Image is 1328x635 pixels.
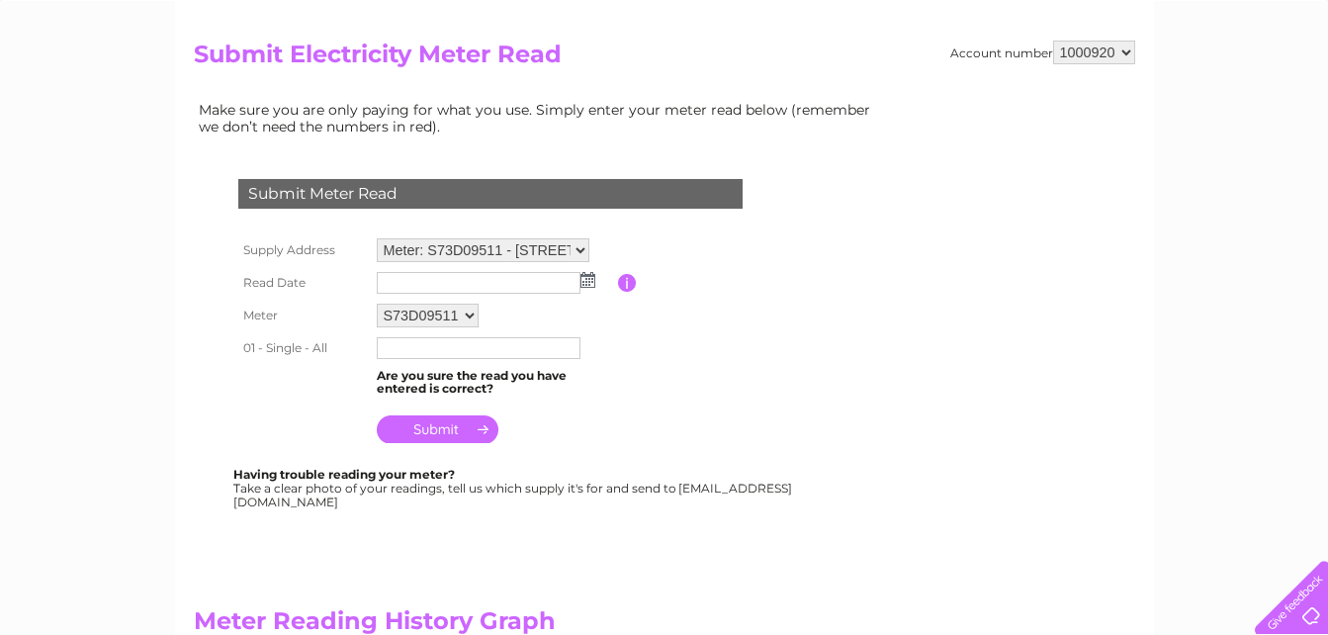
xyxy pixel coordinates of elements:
b: Having trouble reading your meter? [233,467,455,482]
th: Read Date [233,267,372,299]
h2: Submit Electricity Meter Read [194,41,1135,78]
img: logo.png [46,51,147,112]
div: Take a clear photo of your readings, tell us which supply it's for and send to [EMAIL_ADDRESS][DO... [233,468,795,508]
th: 01 - Single - All [233,332,372,364]
a: Blog [1156,84,1185,99]
div: Account number [950,41,1135,64]
a: Contact [1196,84,1245,99]
div: Submit Meter Read [238,179,743,209]
input: Submit [377,415,498,443]
th: Meter [233,299,372,332]
a: Telecoms [1085,84,1144,99]
div: Clear Business is a trading name of Verastar Limited (registered in [GEOGRAPHIC_DATA] No. 3667643... [198,11,1132,96]
a: Water [980,84,1018,99]
input: Information [618,274,637,292]
a: Energy [1029,84,1073,99]
img: ... [580,272,595,288]
a: 0333 014 3131 [955,10,1092,35]
th: Supply Address [233,233,372,267]
td: Make sure you are only paying for what you use. Simply enter your meter read below (remember we d... [194,97,886,138]
td: Are you sure the read you have entered is correct? [372,364,618,402]
a: Log out [1263,84,1309,99]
